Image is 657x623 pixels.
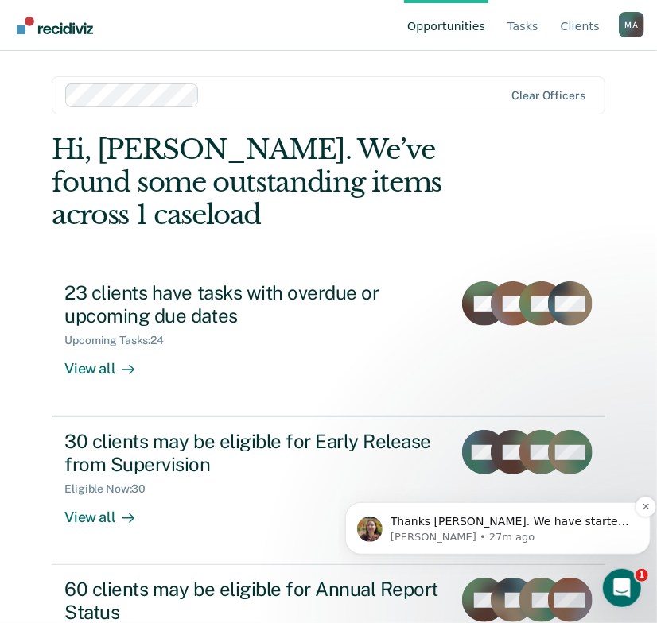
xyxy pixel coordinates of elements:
[64,496,154,527] div: View all
[52,416,605,565] a: 30 clients may be eligible for Early Release from SupervisionEligible Now:30View all
[619,12,644,37] div: M A
[64,347,154,378] div: View all
[603,569,641,607] iframe: Intercom live chat
[17,17,93,34] img: Recidiviz
[64,482,158,496] div: Eligible Now : 30
[64,430,439,476] div: 30 clients may be eligible for Early Release from Supervision
[64,334,177,347] div: Upcoming Tasks : 24
[512,89,585,103] div: Clear officers
[52,269,605,416] a: 23 clients have tasks with overdue or upcoming due datesUpcoming Tasks:24View all
[339,469,657,580] iframe: Intercom notifications message
[636,569,648,582] span: 1
[64,281,439,327] div: 23 clients have tasks with overdue or upcoming due dates
[52,133,494,230] div: Hi, [PERSON_NAME]. We’ve found some outstanding items across 1 caseload
[619,12,644,37] button: Profile dropdown button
